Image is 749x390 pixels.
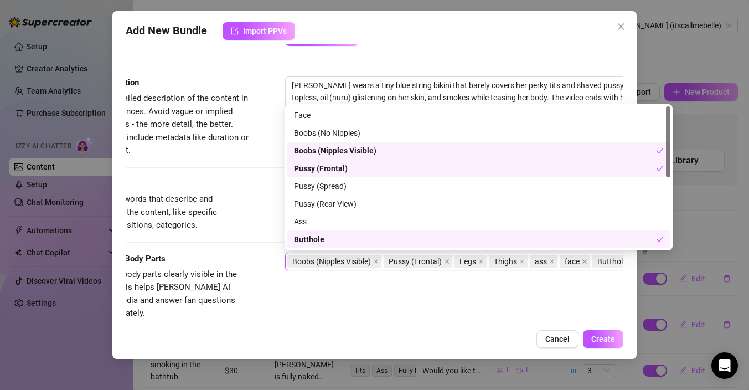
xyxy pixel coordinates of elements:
[223,22,295,40] button: Import PPVs
[287,195,670,213] div: Pussy (Rear View)
[294,233,656,245] div: Butthole
[536,330,578,348] button: Cancel
[535,255,547,268] span: ass
[287,255,381,268] span: Boobs (Nipples Visible)
[294,145,656,157] div: Boobs (Nipples Visible)
[294,127,664,139] div: Boobs (No Nipples)
[287,106,670,124] div: Face
[243,27,287,35] span: Import PPVs
[459,255,476,268] span: Legs
[287,230,670,248] div: Butthole
[294,180,664,192] div: Pussy (Spread)
[97,254,166,264] strong: Visible Body Parts
[656,165,664,172] span: check
[549,259,555,264] span: close
[656,147,664,155] span: check
[530,255,557,268] span: ass
[373,259,379,264] span: close
[489,255,528,268] span: Thighs
[287,160,670,177] div: Pussy (Frontal)
[612,22,630,31] span: Close
[294,198,664,210] div: Pussy (Rear View)
[494,255,517,268] span: Thighs
[84,194,217,230] span: Simple keywords that describe and summarize the content, like specific fetishes, positions, categ...
[444,259,450,264] span: close
[294,215,664,228] div: Ass
[656,235,664,243] span: check
[519,259,525,264] span: close
[84,93,249,155] span: Write a detailed description of the content in a few sentences. Avoid vague or implied descriptio...
[384,255,452,268] span: Pussy (Frontal)
[126,22,207,40] span: Add New Bundle
[565,255,580,268] span: face
[711,352,738,379] div: Open Intercom Messenger
[592,255,637,268] span: Butthole
[591,335,615,343] span: Create
[583,330,623,348] button: Create
[286,77,672,118] textarea: [PERSON_NAME] wears a tiny blue string bikini that barely covers her perky tits and shaved pussy....
[545,335,570,343] span: Cancel
[478,259,484,264] span: close
[287,142,670,160] div: Boobs (Nipples Visible)
[84,269,237,319] span: Select the body parts clearly visible in the content. This helps [PERSON_NAME] AI suggest media a...
[560,255,590,268] span: face
[617,22,626,31] span: close
[582,259,587,264] span: close
[287,177,670,195] div: Pussy (Spread)
[287,213,670,230] div: Ass
[597,255,627,268] span: Butthole
[294,162,656,175] div: Pussy (Frontal)
[389,255,442,268] span: Pussy (Frontal)
[292,255,371,268] span: Boobs (Nipples Visible)
[287,124,670,142] div: Boobs (No Nipples)
[231,27,239,35] span: import
[612,18,630,35] button: Close
[454,255,487,268] span: Legs
[294,109,664,121] div: Face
